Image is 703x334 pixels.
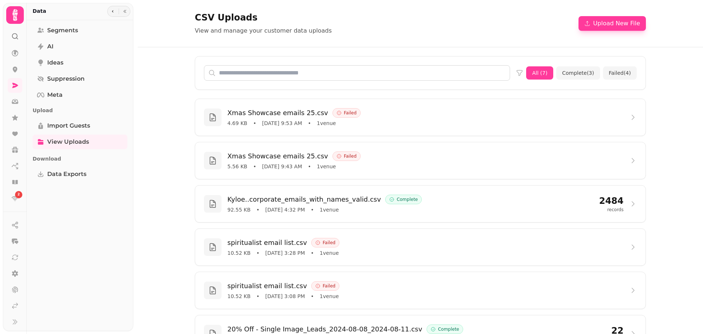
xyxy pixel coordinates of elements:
span: • [308,163,311,170]
a: Meta [33,88,127,102]
h3: spiritualist email list.csv [227,238,307,248]
a: View Uploads [33,135,127,149]
span: Suppression [47,74,85,83]
span: [DATE] 3:28 PM [265,249,305,257]
p: 2484 [599,195,624,207]
span: 92.55 [227,206,250,213]
span: [DATE] 9:43 AM [262,163,302,170]
h3: Xmas Showcase emails 25.csv [227,108,328,118]
span: • [256,206,259,213]
span: • [311,293,314,300]
span: • [256,249,259,257]
button: Upload New File [579,16,646,31]
span: 1 venue [317,163,336,170]
span: 2 [18,192,20,197]
span: • [256,293,259,300]
div: Complete [427,324,463,334]
span: KB [242,250,250,256]
a: Import Guests [33,118,127,133]
p: records [599,207,624,213]
button: Complete(3) [556,66,600,80]
span: Segments [47,26,78,35]
span: • [311,206,314,213]
span: KB [242,207,250,213]
span: • [308,120,311,127]
span: • [311,249,314,257]
button: Failed(4) [603,66,637,80]
span: AI [47,42,53,51]
p: View and manage your customer data uploads [195,26,332,35]
span: [DATE] 3:08 PM [265,293,305,300]
a: Data Exports [33,167,127,181]
span: KB [242,293,250,299]
div: Complete [385,195,422,204]
div: Failed [332,108,361,118]
div: Failed [311,281,339,291]
p: Upload [33,104,127,117]
span: 4.69 [227,120,247,127]
div: Failed [332,151,361,161]
a: Segments [33,23,127,38]
span: Import Guests [47,121,90,130]
span: [DATE] 9:53 AM [262,120,302,127]
span: 1 venue [317,120,336,127]
a: Suppression [33,71,127,86]
h2: Data [33,7,46,15]
button: All (7) [526,66,553,80]
span: 5.56 [227,163,247,170]
span: • [253,163,256,170]
span: [DATE] 4:32 PM [265,206,305,213]
span: Meta [47,91,63,99]
span: Data Exports [47,170,86,179]
span: 10.52 [227,293,250,300]
div: Failed [311,238,339,247]
h3: Xmas Showcase emails 25.csv [227,151,328,161]
span: KB [239,164,247,169]
span: 1 venue [320,249,339,257]
h1: CSV Uploads [195,12,332,23]
a: 2 [8,191,22,206]
span: • [253,120,256,127]
span: KB [239,120,247,126]
span: 1 venue [320,206,339,213]
h3: Kyloe..corporate_emails_with_names_valid.csv [227,194,381,205]
span: 10.52 [227,249,250,257]
a: AI [33,39,127,54]
span: 1 venue [320,293,339,300]
h3: spiritualist email list.csv [227,281,307,291]
span: View Uploads [47,137,89,146]
a: Ideas [33,55,127,70]
span: Ideas [47,58,63,67]
p: Download [33,152,127,165]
